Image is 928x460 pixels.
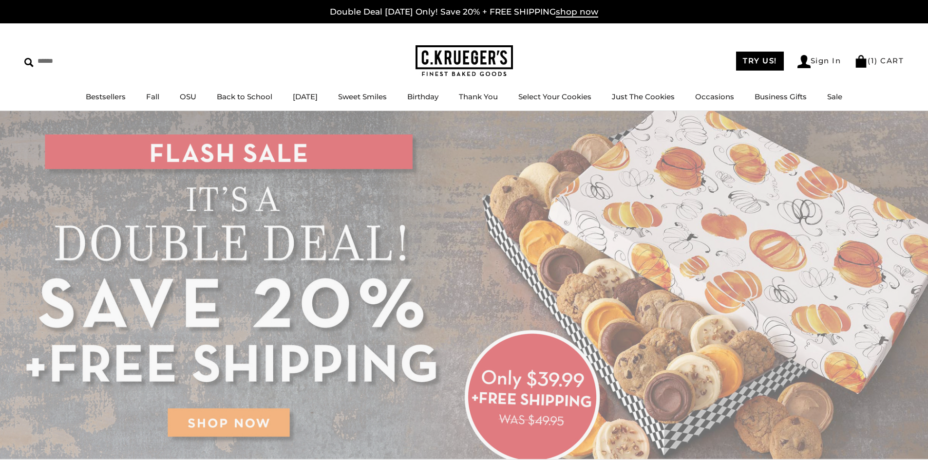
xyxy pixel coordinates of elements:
[86,92,126,101] a: Bestsellers
[416,45,513,77] img: C.KRUEGER'S
[407,92,438,101] a: Birthday
[797,55,841,68] a: Sign In
[755,92,807,101] a: Business Gifts
[146,92,159,101] a: Fall
[24,54,140,69] input: Search
[459,92,498,101] a: Thank You
[556,7,598,18] span: shop now
[854,55,868,68] img: Bag
[217,92,272,101] a: Back to School
[695,92,734,101] a: Occasions
[518,92,591,101] a: Select Your Cookies
[797,55,811,68] img: Account
[736,52,784,71] a: TRY US!
[827,92,842,101] a: Sale
[338,92,387,101] a: Sweet Smiles
[293,92,318,101] a: [DATE]
[180,92,196,101] a: OSU
[612,92,675,101] a: Just The Cookies
[330,7,598,18] a: Double Deal [DATE] Only! Save 20% + FREE SHIPPINGshop now
[854,56,904,65] a: (1) CART
[871,56,875,65] span: 1
[24,58,34,67] img: Search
